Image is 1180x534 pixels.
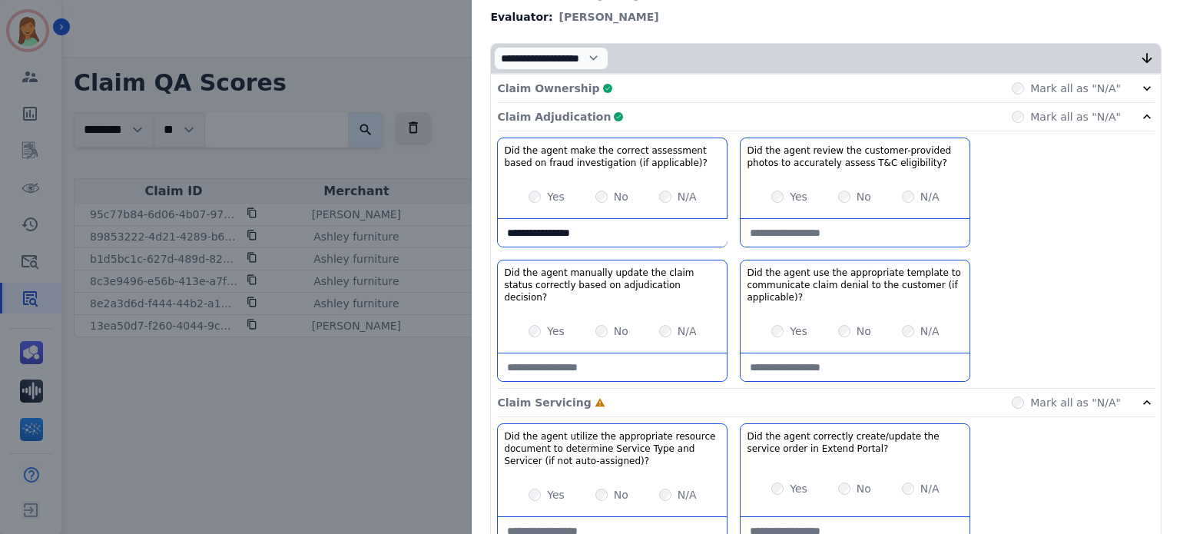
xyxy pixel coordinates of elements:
label: No [614,487,628,502]
label: Yes [790,323,807,339]
label: Yes [547,189,565,204]
label: Mark all as "N/A" [1030,81,1121,96]
label: N/A [678,487,697,502]
p: Claim Adjudication [497,109,611,124]
h3: Did the agent manually update the claim status correctly based on adjudication decision? [504,267,721,303]
label: N/A [920,189,940,204]
label: Yes [547,487,565,502]
label: N/A [920,481,940,496]
label: No [857,189,871,204]
p: Claim Ownership [497,81,599,96]
label: Mark all as "N/A" [1030,109,1121,124]
label: Yes [790,481,807,496]
h3: Did the agent correctly create/update the service order in Extend Portal? [747,430,963,455]
h3: Did the agent utilize the appropriate resource document to determine Service Type and Servicer (i... [504,430,721,467]
p: Claim Servicing [497,395,591,410]
label: No [857,481,871,496]
label: No [614,323,628,339]
label: N/A [678,189,697,204]
label: Yes [790,189,807,204]
label: N/A [678,323,697,339]
label: Yes [547,323,565,339]
label: Mark all as "N/A" [1030,395,1121,410]
label: N/A [920,323,940,339]
label: No [614,189,628,204]
div: Evaluator: [490,9,1162,25]
label: No [857,323,871,339]
h3: Did the agent use the appropriate template to communicate claim denial to the customer (if applic... [747,267,963,303]
h3: Did the agent make the correct assessment based on fraud investigation (if applicable)? [504,144,721,169]
h3: Did the agent review the customer-provided photos to accurately assess T&C eligibility? [747,144,963,169]
span: [PERSON_NAME] [559,9,659,25]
